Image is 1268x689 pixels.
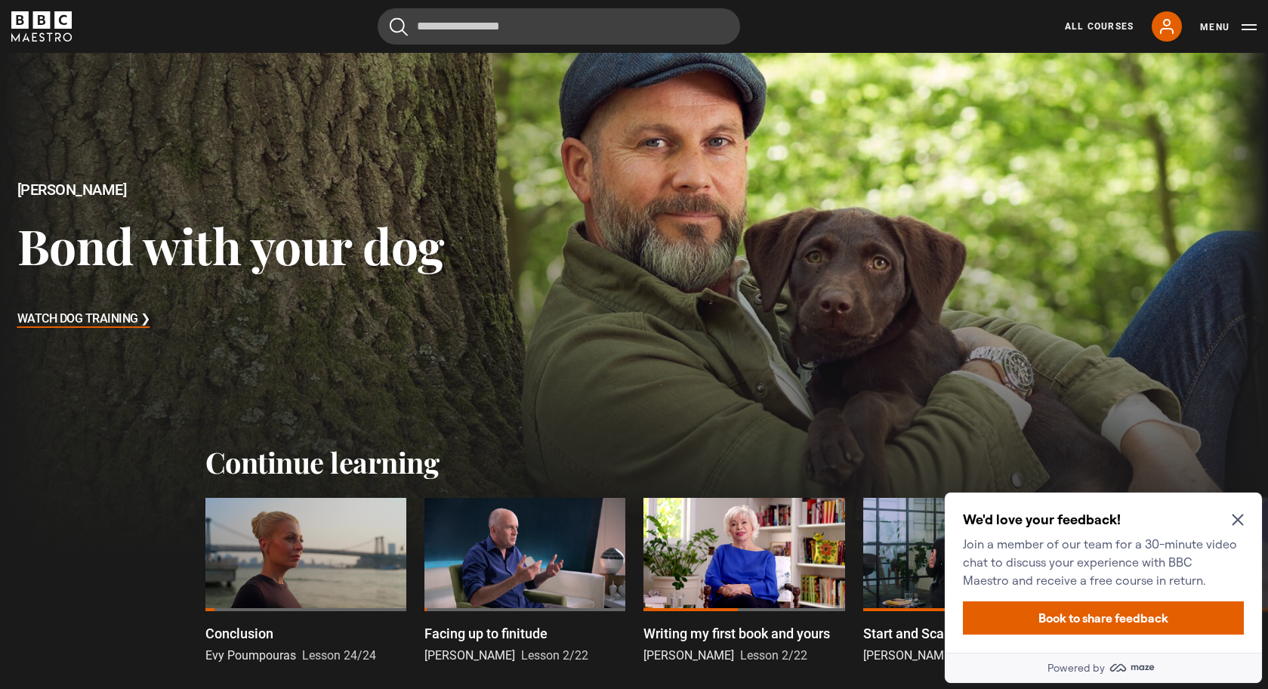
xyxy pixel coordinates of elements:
[17,181,444,199] h2: [PERSON_NAME]
[424,648,515,663] span: [PERSON_NAME]
[863,498,1064,665] a: Start and Scale a Business Introduction [PERSON_NAME] Lesson 1/18
[378,8,740,45] input: Search
[11,11,72,42] svg: BBC Maestro
[1065,20,1134,33] a: All Courses
[205,498,406,665] a: Conclusion Evy Poumpouras Lesson 24/24
[24,48,299,103] p: Join a member of our team for a 30-minute video chat to discuss your experience with BBC Maestro ...
[293,27,305,39] button: Close Maze Prompt
[740,648,807,663] span: Lesson 2/22
[863,648,954,663] span: [PERSON_NAME]
[424,623,548,644] p: Facing up to finitude
[863,623,1064,644] p: Start and Scale a Business Introduction
[390,17,408,36] button: Submit the search query
[205,648,296,663] span: Evy Poumpouras
[17,216,444,274] h3: Bond with your dog
[302,648,376,663] span: Lesson 24/24
[424,498,625,665] a: Facing up to finitude [PERSON_NAME] Lesson 2/22
[17,308,150,331] h3: Watch Dog Training ❯
[24,115,305,148] button: Book to share feedback
[643,648,734,663] span: [PERSON_NAME]
[521,648,588,663] span: Lesson 2/22
[24,24,299,42] h2: We'd love your feedback!
[643,498,844,665] a: Writing my first book and yours [PERSON_NAME] Lesson 2/22
[6,166,323,196] a: Powered by maze
[1200,20,1257,35] button: Toggle navigation
[643,623,830,644] p: Writing my first book and yours
[205,623,273,644] p: Conclusion
[6,6,323,196] div: Optional study invitation
[205,445,1063,480] h2: Continue learning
